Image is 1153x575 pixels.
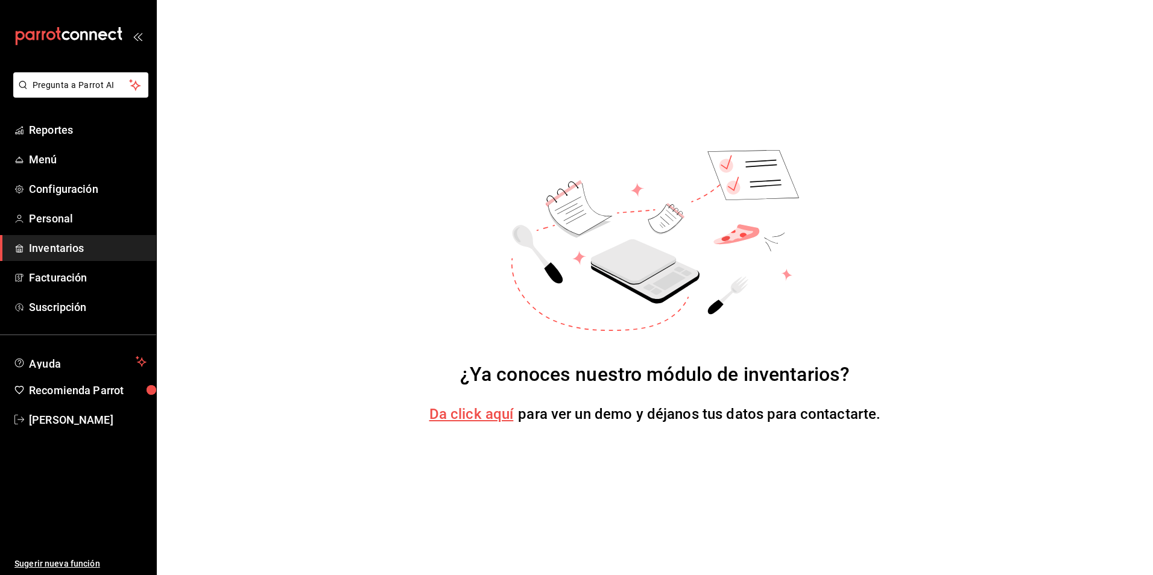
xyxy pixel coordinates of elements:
[14,558,147,570] span: Sugerir nueva función
[460,360,850,389] div: ¿Ya conoces nuestro módulo de inventarios?
[29,210,147,227] span: Personal
[29,269,147,286] span: Facturación
[429,406,514,423] a: Da click aquí
[29,382,147,398] span: Recomienda Parrot
[29,354,131,369] span: Ayuda
[29,412,147,428] span: [PERSON_NAME]
[518,406,880,423] span: para ver un demo y déjanos tus datos para contactarte.
[8,87,148,100] a: Pregunta a Parrot AI
[133,31,142,41] button: open_drawer_menu
[29,151,147,168] span: Menú
[13,72,148,98] button: Pregunta a Parrot AI
[33,79,130,92] span: Pregunta a Parrot AI
[29,299,147,315] span: Suscripción
[29,122,147,138] span: Reportes
[29,240,147,256] span: Inventarios
[29,181,147,197] span: Configuración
